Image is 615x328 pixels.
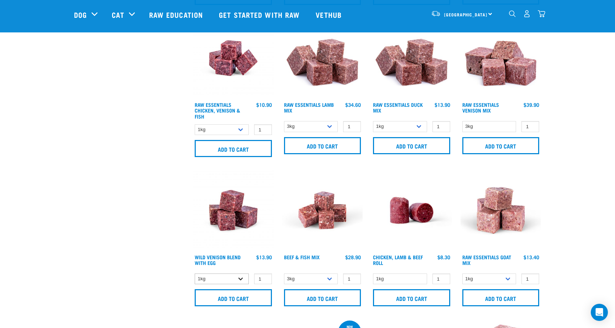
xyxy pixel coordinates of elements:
[521,121,539,132] input: 1
[538,10,545,17] img: home-icon@2x.png
[195,140,272,157] input: Add to cart
[284,103,334,111] a: Raw Essentials Lamb Mix
[461,18,541,99] img: 1113 RE Venison Mix 01
[195,103,240,117] a: Raw Essentials Chicken, Venison & Fish
[432,121,450,132] input: 1
[373,137,450,154] input: Add to cart
[74,9,87,20] a: Dog
[462,256,511,264] a: Raw Essentials Goat Mix
[254,274,272,285] input: 1
[431,10,441,17] img: van-moving.png
[524,254,539,260] div: $13.40
[432,274,450,285] input: 1
[284,256,320,258] a: Beef & Fish Mix
[345,102,361,108] div: $34.60
[343,274,361,285] input: 1
[521,274,539,285] input: 1
[373,103,423,111] a: Raw Essentials Duck Mix
[284,137,361,154] input: Add to cart
[373,289,450,306] input: Add to cart
[284,289,361,306] input: Add to cart
[462,103,499,111] a: Raw Essentials Venison Mix
[462,289,540,306] input: Add to cart
[309,0,351,29] a: Vethub
[282,170,363,251] img: Beef Mackerel 1
[435,102,450,108] div: $13.90
[373,256,423,264] a: Chicken, Lamb & Beef Roll
[461,170,541,251] img: Goat M Ix 38448
[371,18,452,99] img: ?1041 RE Lamb Mix 01
[256,254,272,260] div: $13.90
[371,170,452,251] img: Raw Essentials Chicken Lamb Beef Bulk Minced Raw Dog Food Roll Unwrapped
[444,13,487,16] span: [GEOGRAPHIC_DATA]
[193,170,274,251] img: Venison Egg 1616
[112,9,124,20] a: Cat
[282,18,363,99] img: ?1041 RE Lamb Mix 01
[254,124,272,135] input: 1
[462,137,540,154] input: Add to cart
[524,102,539,108] div: $39.90
[195,289,272,306] input: Add to cart
[256,102,272,108] div: $10.90
[509,10,516,17] img: home-icon-1@2x.png
[591,304,608,321] div: Open Intercom Messenger
[212,0,309,29] a: Get started with Raw
[195,256,241,264] a: Wild Venison Blend with Egg
[523,10,531,17] img: user.png
[142,0,212,29] a: Raw Education
[345,254,361,260] div: $28.90
[193,18,274,99] img: Chicken Venison mix 1655
[437,254,450,260] div: $8.30
[343,121,361,132] input: 1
